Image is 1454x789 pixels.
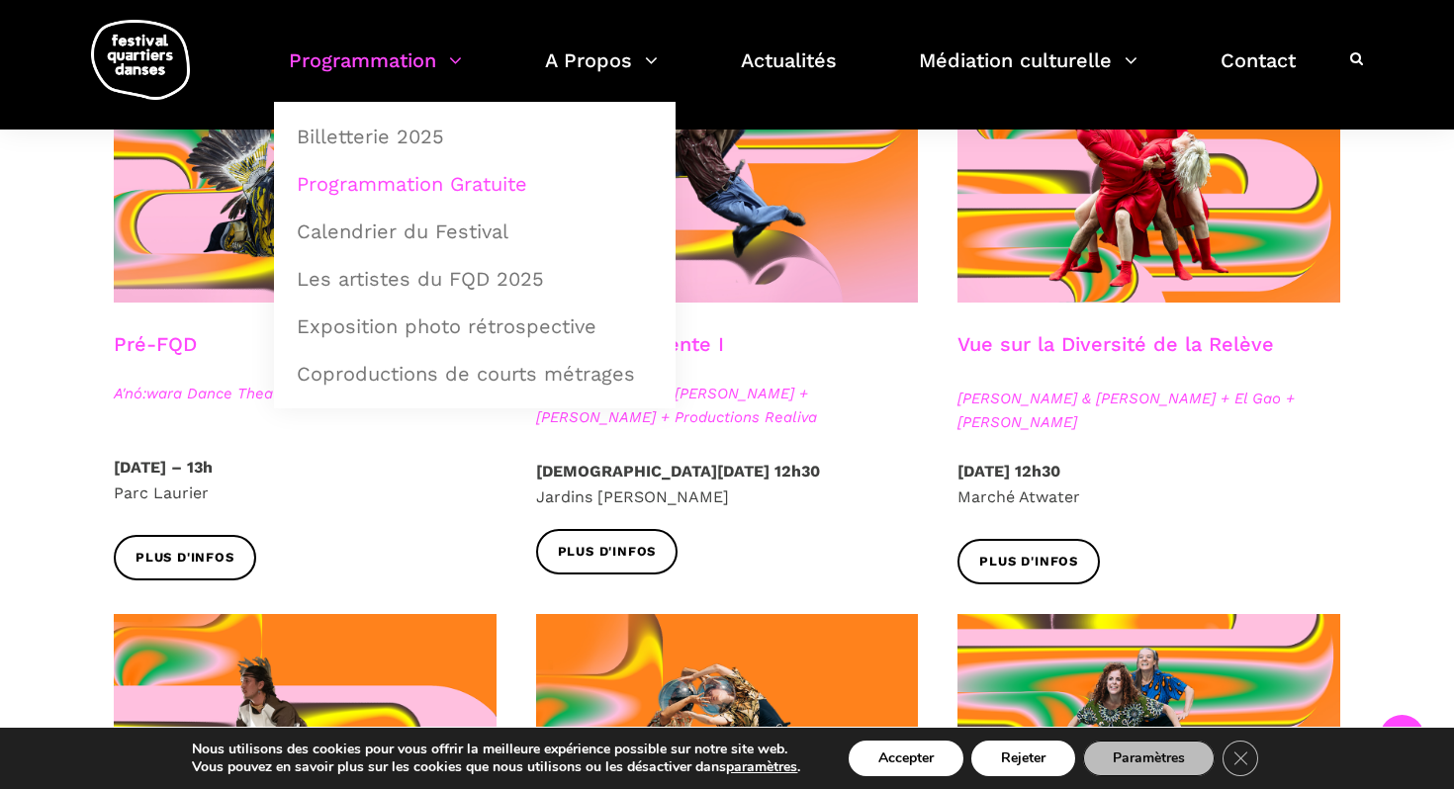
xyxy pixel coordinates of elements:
a: Calendrier du Festival [285,209,665,254]
span: Plus d'infos [979,552,1078,572]
a: Actualités [741,44,837,102]
h3: Vue sur la Diversité de la Relève [957,332,1274,382]
h3: Pré-FQD [114,332,197,382]
button: Accepter [849,741,963,776]
button: Close GDPR Cookie Banner [1223,741,1258,776]
p: Vous pouvez en savoir plus sur les cookies que nous utilisons ou les désactiver dans . [192,758,800,776]
span: Plus d'infos [558,542,657,563]
a: Coproductions de courts métrages [285,351,665,396]
a: Billetterie 2025 [285,114,665,159]
a: Médiation culturelle [919,44,1137,102]
a: Exposition photo rétrospective [285,304,665,349]
p: Marché Atwater [957,459,1340,509]
strong: [DATE] – 13h [114,458,213,477]
span: [PERSON_NAME] + [PERSON_NAME] + [PERSON_NAME] + Productions Realiva [536,382,919,429]
a: Plus d'infos [957,539,1100,583]
strong: [DATE] 12h30 [957,462,1060,481]
img: logo-fqd-med [91,20,190,100]
p: Parc Laurier [114,455,497,505]
strong: [DEMOGRAPHIC_DATA][DATE] 12h30 [536,462,820,481]
a: A Propos [545,44,658,102]
span: A'nó:wara Dance Theatre - Ma nature urbaine [114,382,497,405]
a: Programmation Gratuite [285,161,665,207]
span: Plus d'infos [136,548,234,569]
a: Plus d'infos [536,529,679,573]
p: Nous utilisons des cookies pour vous offrir la meilleure expérience possible sur notre site web. [192,741,800,758]
button: Rejeter [971,741,1075,776]
a: Les artistes du FQD 2025 [285,256,665,302]
span: [PERSON_NAME] & [PERSON_NAME] + El Gao + [PERSON_NAME] [957,387,1340,434]
a: Plus d'infos [114,535,256,579]
p: Jardins [PERSON_NAME] [536,459,919,509]
button: paramètres [726,758,797,776]
a: Programmation [289,44,462,102]
button: Paramètres [1083,741,1215,776]
a: Contact [1221,44,1296,102]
